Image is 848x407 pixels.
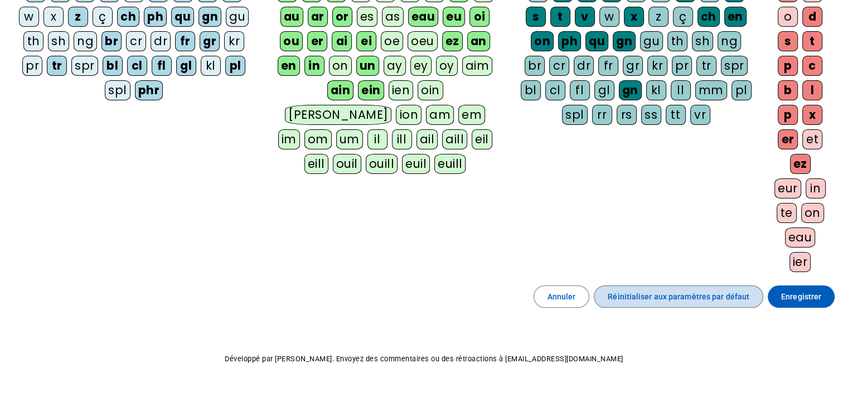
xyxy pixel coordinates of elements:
div: kr [224,31,244,51]
div: ç [673,7,693,27]
div: ch [117,7,139,27]
div: tr [47,56,67,76]
div: gn [613,31,636,51]
button: Réinitialiser aux paramètres par défaut [594,285,763,308]
div: eu [443,7,465,27]
div: in [304,56,324,76]
div: gr [200,31,220,51]
div: l [802,80,822,100]
div: spl [562,105,588,125]
div: ei [356,31,376,51]
div: sh [692,31,713,51]
div: x [624,7,644,27]
div: ien [389,80,414,100]
div: oeu [408,31,438,51]
div: fl [570,80,590,100]
div: spl [105,80,130,100]
div: fr [175,31,195,51]
div: w [19,7,39,27]
div: th [23,31,43,51]
div: kl [201,56,221,76]
span: Annuler [547,290,576,303]
div: fr [598,56,618,76]
div: on [531,31,554,51]
div: ill [392,129,412,149]
div: pl [731,80,752,100]
div: ar [308,7,328,27]
div: er [307,31,327,51]
div: ou [280,31,303,51]
div: gl [176,56,196,76]
div: sh [48,31,69,51]
div: z [68,7,88,27]
div: br [525,56,545,76]
div: p [778,105,798,125]
div: gl [594,80,614,100]
div: gn [198,7,221,27]
div: t [802,31,822,51]
div: cr [126,31,146,51]
button: Annuler [534,285,590,308]
div: ain [327,80,354,100]
div: t [550,7,570,27]
div: en [278,56,300,76]
div: im [278,129,300,149]
div: tt [666,105,686,125]
div: d [802,7,822,27]
div: tr [696,56,716,76]
div: cr [549,56,569,76]
div: un [356,56,379,76]
div: pr [22,56,42,76]
div: dr [151,31,171,51]
div: en [724,7,747,27]
div: ey [410,56,432,76]
div: x [43,7,64,27]
div: gu [640,31,663,51]
div: an [467,31,490,51]
div: ion [396,105,421,125]
div: au [280,7,303,27]
div: ai [332,31,352,51]
div: eau [408,7,439,27]
div: um [336,129,363,149]
div: et [802,129,822,149]
div: spr [71,56,98,76]
div: o [778,7,798,27]
div: or [332,7,352,27]
div: gr [623,56,643,76]
div: in [806,178,826,198]
div: kr [647,56,667,76]
div: spr [721,56,748,76]
button: Enregistrer [768,285,835,308]
div: oi [469,7,490,27]
div: eil [472,129,492,149]
div: em [458,105,485,125]
span: Enregistrer [781,290,821,303]
div: z [648,7,668,27]
div: eau [785,227,816,248]
div: gu [226,7,249,27]
div: on [801,203,824,223]
div: qu [585,31,608,51]
div: er [778,129,798,149]
div: s [778,31,798,51]
div: rs [617,105,637,125]
div: aill [442,129,467,149]
div: br [101,31,122,51]
div: pr [672,56,692,76]
div: ay [384,56,406,76]
div: ph [558,31,581,51]
div: on [329,56,352,76]
div: euill [434,154,466,174]
div: kl [646,80,666,100]
div: x [802,105,822,125]
div: ier [789,252,811,272]
div: ng [718,31,741,51]
div: te [777,203,797,223]
div: as [382,7,404,27]
div: w [599,7,619,27]
div: oe [381,31,403,51]
div: ail [416,129,438,149]
p: Développé par [PERSON_NAME]. Envoyez des commentaires ou des rétroactions à [EMAIL_ADDRESS][DOMAI... [9,352,839,366]
div: v [575,7,595,27]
